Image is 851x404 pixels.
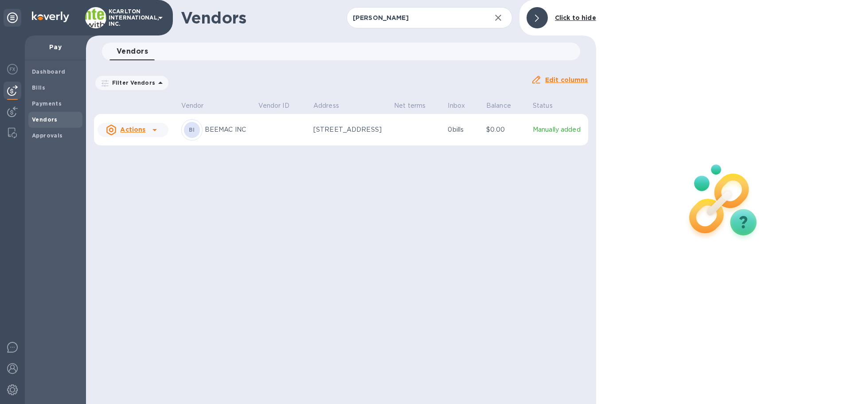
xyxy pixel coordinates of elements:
b: Click to hide [555,14,596,21]
p: Vendor ID [258,101,289,110]
b: BI [189,126,195,133]
u: Edit columns [545,76,588,83]
span: Address [313,101,351,110]
b: Dashboard [32,68,66,75]
div: Unpin categories [4,9,21,27]
p: $0.00 [486,125,526,134]
h1: Vendors [181,8,347,27]
b: Bills [32,84,45,91]
img: Logo [32,12,69,22]
span: Inbox [448,101,476,110]
b: Approvals [32,132,63,139]
p: [STREET_ADDRESS] [313,125,387,134]
p: Net terms [394,101,425,110]
p: 0 bills [448,125,479,134]
p: Balance [486,101,511,110]
p: BEEMAC INC [205,125,251,134]
p: Address [313,101,339,110]
b: Vendors [32,116,58,123]
span: Net terms [394,101,437,110]
u: Actions [120,126,145,133]
p: Pay [32,43,79,51]
img: Foreign exchange [7,64,18,75]
p: Manually added [533,125,585,134]
p: Inbox [448,101,465,110]
b: Payments [32,100,62,107]
span: Vendor ID [258,101,301,110]
p: Vendor [181,101,204,110]
p: Status [533,101,553,110]
p: Filter Vendors [109,79,155,86]
span: Balance [486,101,523,110]
span: Vendor [181,101,215,110]
p: KCARLTON INTERNATIONAL, INC. [109,8,153,27]
span: Vendors [117,45,148,58]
